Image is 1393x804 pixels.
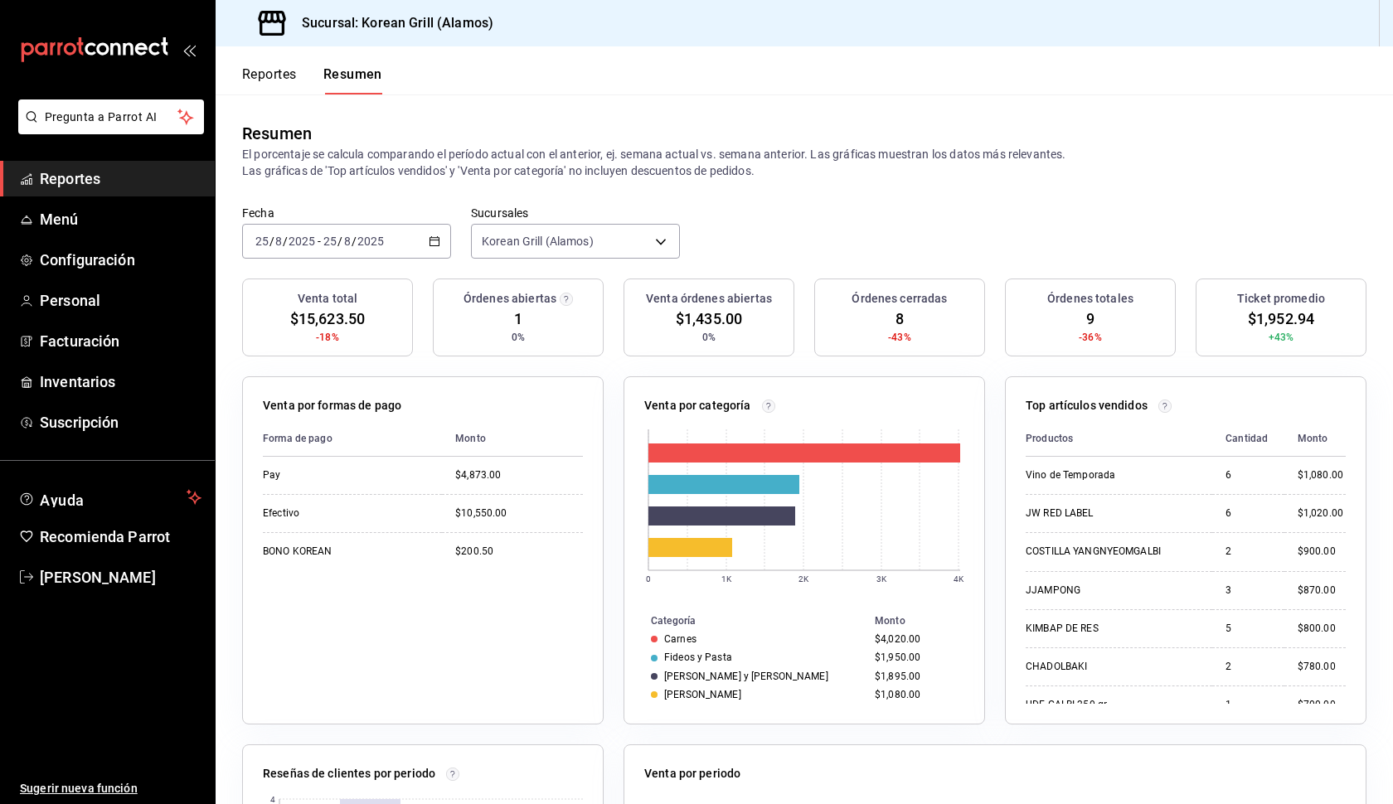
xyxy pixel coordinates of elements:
[1026,622,1192,636] div: KIMBAP DE RES
[644,397,751,414] p: Venta por categoría
[1026,506,1192,521] div: JW RED LABEL
[1298,622,1346,636] div: $800.00
[1298,468,1346,482] div: $1,080.00
[954,574,964,584] text: 4K
[288,235,316,248] input: ----
[895,308,904,330] span: 8
[875,671,958,682] div: $1,895.00
[269,235,274,248] span: /
[18,99,204,134] button: Pregunta a Parrot AI
[352,235,357,248] span: /
[263,468,429,482] div: Pay
[40,411,201,433] span: Suscripción
[263,506,429,521] div: Efectivo
[455,468,583,482] div: $4,873.00
[40,330,201,352] span: Facturación
[323,235,337,248] input: --
[40,487,180,507] span: Ayuda
[1212,421,1284,457] th: Cantidad
[1026,545,1192,559] div: COSTILLA YANGNYEOMGALBI
[242,66,297,94] button: Reportes
[1298,506,1346,521] div: $1,020.00
[512,330,525,345] span: 0%
[263,765,435,782] p: Reseñas de clientes por periodo
[357,235,385,248] input: ----
[1226,660,1271,674] div: 2
[888,330,911,345] span: -43%
[1298,545,1346,559] div: $900.00
[1226,506,1271,521] div: 6
[471,207,680,219] label: Sucursales
[676,308,742,330] span: $1,435.00
[464,290,556,308] h3: Órdenes abiertas
[289,13,493,33] h3: Sucursal: Korean Grill (Alamos)
[721,574,732,584] text: 1K
[20,780,201,797] span: Sugerir nueva función
[40,526,201,548] span: Recomienda Parrot
[242,207,451,219] label: Fecha
[646,574,651,584] text: 0
[40,289,201,312] span: Personal
[1226,622,1271,636] div: 5
[455,545,583,559] div: $200.50
[242,121,312,146] div: Resumen
[1226,545,1271,559] div: 2
[514,308,522,330] span: 1
[263,397,401,414] p: Venta por formas de pago
[1237,290,1325,308] h3: Ticket promedio
[875,651,958,663] div: $1,950.00
[1226,468,1271,482] div: 6
[1026,468,1192,482] div: Vino de Temporada
[1026,584,1192,598] div: JJAMPONG
[1086,308,1094,330] span: 9
[455,506,583,521] div: $10,550.00
[868,612,984,630] th: Monto
[852,290,947,308] h3: Órdenes cerradas
[1298,660,1346,674] div: $780.00
[876,574,887,584] text: 3K
[624,612,868,630] th: Categoría
[40,208,201,230] span: Menú
[1298,698,1346,712] div: $700.00
[1026,397,1148,414] p: Top artículos vendidos
[1226,698,1271,712] div: 1
[646,290,772,308] h3: Venta órdenes abiertas
[242,146,1366,179] p: El porcentaje se calcula comparando el período actual con el anterior, ej. semana actual vs. sema...
[1026,660,1192,674] div: CHADOLBAKI
[337,235,342,248] span: /
[1226,584,1271,598] div: 3
[1026,698,1192,712] div: UDE GALBI 250 gr
[263,421,442,457] th: Forma de pago
[702,330,716,345] span: 0%
[182,43,196,56] button: open_drawer_menu
[316,330,339,345] span: -18%
[40,249,201,271] span: Configuración
[1248,308,1314,330] span: $1,952.94
[318,235,321,248] span: -
[1047,290,1133,308] h3: Órdenes totales
[274,235,283,248] input: --
[664,671,828,682] div: [PERSON_NAME] y [PERSON_NAME]
[263,545,429,559] div: BONO KOREAN
[1284,421,1346,457] th: Monto
[270,795,275,804] text: 4
[875,689,958,700] div: $1,080.00
[343,235,352,248] input: --
[298,290,357,308] h3: Venta total
[664,689,741,700] div: [PERSON_NAME]
[644,765,740,782] p: Venta por periodo
[1079,330,1102,345] span: -36%
[664,633,696,645] div: Carnes
[255,235,269,248] input: --
[12,120,204,138] a: Pregunta a Parrot AI
[664,651,732,663] div: Fideos y Pasta
[242,66,382,94] div: navigation tabs
[40,167,201,190] span: Reportes
[875,633,958,645] div: $4,020.00
[323,66,382,94] button: Resumen
[283,235,288,248] span: /
[40,566,201,588] span: [PERSON_NAME]
[1298,584,1346,598] div: $870.00
[1269,330,1294,345] span: +43%
[1026,421,1212,457] th: Productos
